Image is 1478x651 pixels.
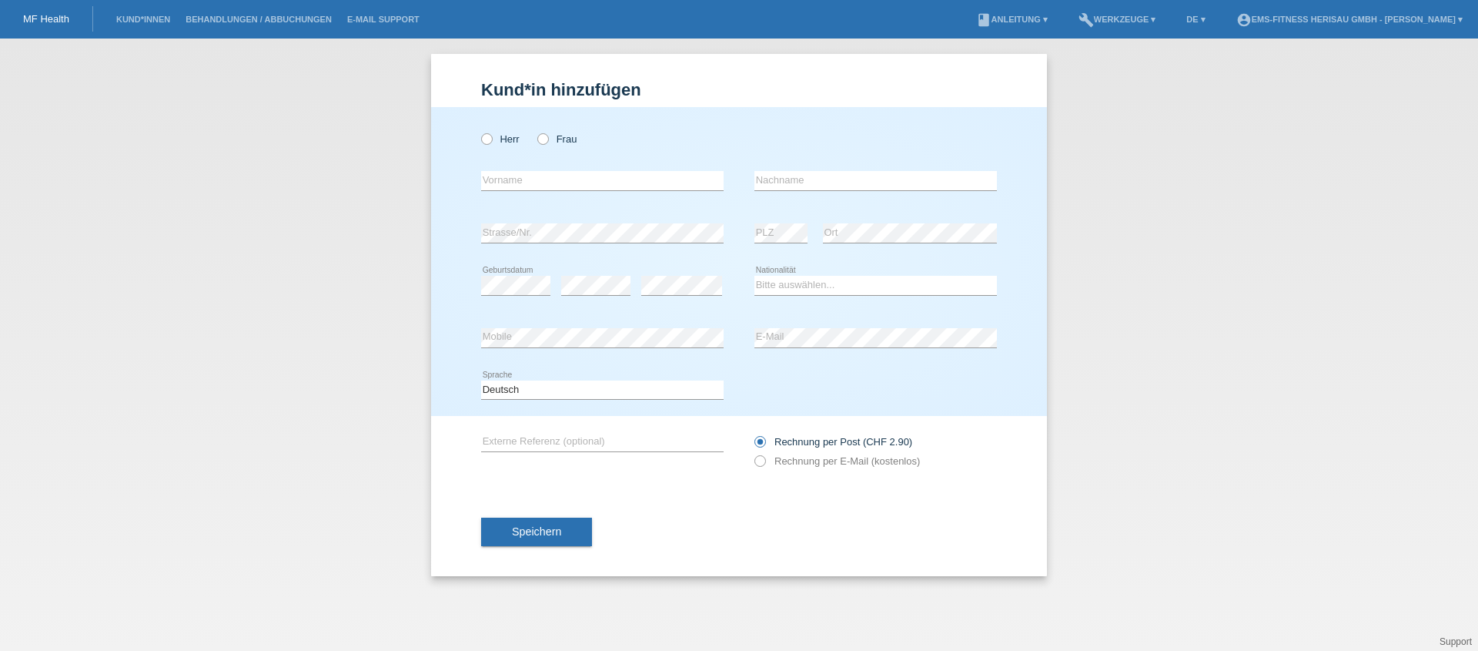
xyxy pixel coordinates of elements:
[178,15,339,24] a: Behandlungen / Abbuchungen
[1229,15,1470,24] a: account_circleEMS-Fitness Herisau GmbH - [PERSON_NAME] ▾
[754,455,920,467] label: Rechnung per E-Mail (kostenlos)
[976,12,991,28] i: book
[754,436,912,448] label: Rechnung per Post (CHF 2.90)
[23,13,69,25] a: MF Health
[1440,636,1472,647] a: Support
[481,518,592,547] button: Speichern
[537,133,577,145] label: Frau
[481,133,520,145] label: Herr
[1071,15,1164,24] a: buildWerkzeuge ▾
[1078,12,1094,28] i: build
[1179,15,1212,24] a: DE ▾
[968,15,1055,24] a: bookAnleitung ▾
[754,455,764,475] input: Rechnung per E-Mail (kostenlos)
[754,436,764,455] input: Rechnung per Post (CHF 2.90)
[481,133,491,143] input: Herr
[481,80,997,99] h1: Kund*in hinzufügen
[109,15,178,24] a: Kund*innen
[339,15,427,24] a: E-Mail Support
[1236,12,1252,28] i: account_circle
[512,525,561,538] span: Speichern
[537,133,547,143] input: Frau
